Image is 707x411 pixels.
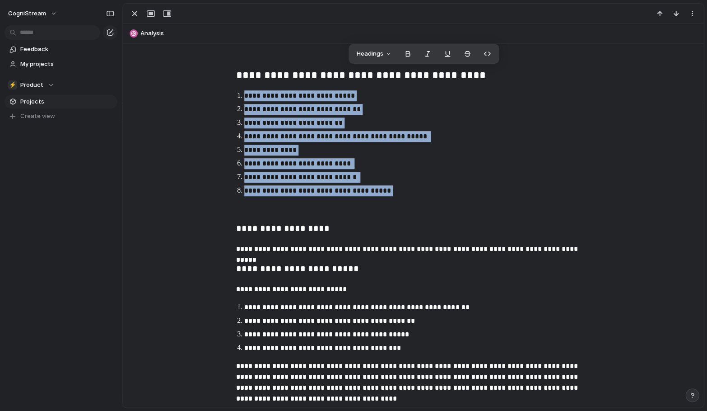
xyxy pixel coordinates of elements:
[5,95,117,109] a: Projects
[5,78,117,92] button: ⚡Product
[5,43,117,56] a: Feedback
[20,80,43,90] span: Product
[140,29,699,38] span: Analysis
[8,9,46,18] span: CogniStream
[5,57,117,71] a: My projects
[351,47,397,61] button: Headings
[20,60,114,69] span: My projects
[4,6,62,21] button: CogniStream
[20,112,55,121] span: Create view
[5,109,117,123] button: Create view
[357,49,383,58] span: Headings
[20,97,114,106] span: Projects
[20,45,114,54] span: Feedback
[8,80,17,90] div: ⚡
[127,26,699,41] button: Analysis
